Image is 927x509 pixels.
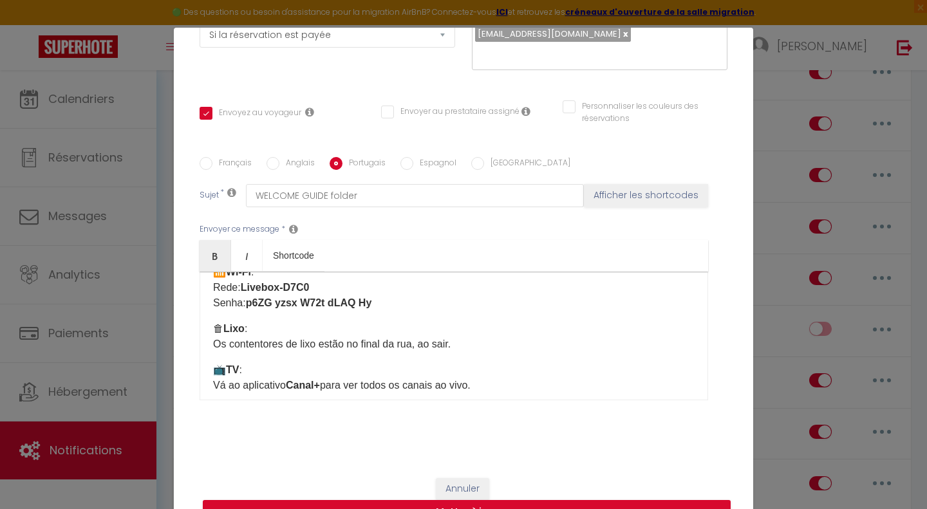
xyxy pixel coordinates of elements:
strong: TV [226,364,239,375]
label: Portugais [342,157,386,171]
label: Français [212,157,252,171]
label: Sujet [200,189,219,203]
label: [GEOGRAPHIC_DATA] [484,157,570,171]
p: 📶 : Rede: Senha: [213,264,695,311]
strong: Wi-Fi [226,266,251,277]
p: 📺 : Vá ao aplicativo para ver todos os canais ao vivo. [213,362,695,393]
strong: Lixo [223,323,245,334]
i: Envoyer au prestataire si il est assigné [521,106,530,116]
strong: Canal+ [286,380,320,391]
label: Espagnol [413,157,456,171]
a: Shortcode [263,240,324,271]
button: Ouvrir le widget de chat LiveChat [10,5,49,44]
i: Message [289,224,298,234]
i: Envoyer au voyageur [305,107,314,117]
label: Anglais [279,157,315,171]
span: [EMAIL_ADDRESS][DOMAIN_NAME] [478,28,621,40]
button: Annuler [436,478,489,500]
label: Envoyer ce message [200,223,279,236]
a: Bold [200,240,231,271]
strong: p6ZG yzsx W72t dLAQ Hy [246,297,372,308]
strong: Livebox-D7C0 [241,282,310,293]
button: Afficher les shortcodes [584,184,708,207]
p: 🗑 : Os contentores de lixo estão no final da rua, ao sair. [213,321,695,352]
i: Subject [227,187,236,198]
a: Italic [231,240,263,271]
